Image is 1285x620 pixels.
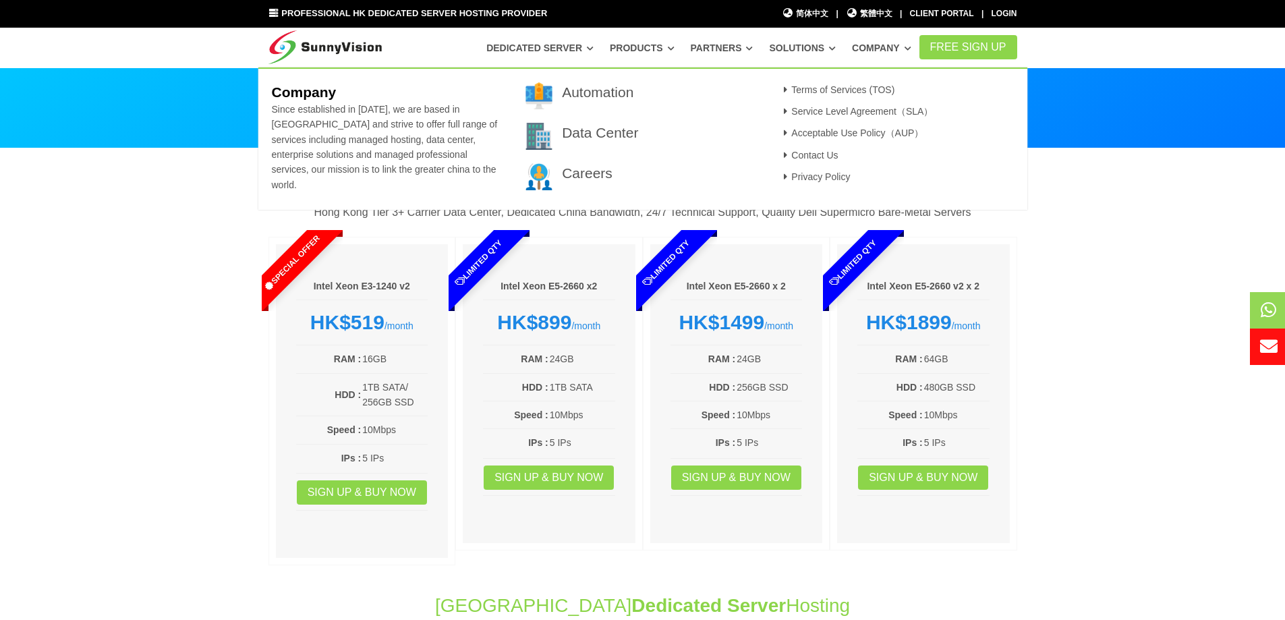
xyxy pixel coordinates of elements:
b: IPs : [903,437,923,448]
td: 5 IPs [362,450,428,466]
a: Dedicated Server [486,36,594,60]
a: Contact Us [780,150,838,161]
td: 10Mbps [549,407,615,423]
td: 1TB SATA/ 256GB SSD [362,379,428,411]
td: 64GB [923,351,990,367]
h6: Intel Xeon E5-2660 x2 [483,280,615,293]
a: Sign up & Buy Now [484,466,614,490]
a: Privacy Policy [780,171,851,182]
b: Speed : [702,410,736,420]
td: 5 IPs [736,434,802,451]
a: Automation [562,84,633,100]
b: RAM : [521,354,548,364]
div: /month [857,310,990,335]
td: 10Mbps [736,407,802,423]
img: 002-town.png [525,123,552,150]
h6: Intel Xeon E5-2660 v2 x 2 [857,280,990,293]
span: Since established in [DATE], we are based in [GEOGRAPHIC_DATA] and strive to offer full range of ... [271,104,497,190]
a: Terms of Services (TOS) [780,84,895,95]
a: Data Center [562,125,638,140]
a: Client Portal [910,9,974,18]
td: 480GB SSD [923,379,990,395]
b: RAM : [334,354,361,364]
a: 繁體中文 [846,7,892,20]
strong: HK$519 [310,311,384,333]
div: /month [670,310,803,335]
a: Acceptable Use Policy（AUP） [780,128,924,138]
p: Hong Kong Tier 3+ Carrier Data Center, Dedicated China Bandwidth, 24/7 Technical Support, Quality... [268,204,1017,221]
img: 001-brand.png [525,82,552,109]
h6: Intel Xeon E5-2660 x 2 [670,280,803,293]
b: IPs : [341,453,362,463]
b: HDD : [709,382,735,393]
a: Sign up & Buy Now [671,466,801,490]
li: | [836,7,838,20]
div: /month [483,310,615,335]
td: 10Mbps [923,407,990,423]
b: Speed : [327,424,362,435]
span: Limited Qty [609,206,722,320]
span: Special Offer [235,206,348,320]
strong: HK$899 [497,311,571,333]
h6: Intel Xeon E3-1240 v2 [296,280,428,293]
td: 5 IPs [923,434,990,451]
a: Partners [691,36,753,60]
span: Limited Qty [797,206,910,320]
span: Professional HK Dedicated Server Hosting Provider [281,8,547,18]
b: IPs : [716,437,736,448]
b: HDD : [896,382,923,393]
td: 256GB SSD [736,379,802,395]
a: Sign up & Buy Now [858,466,988,490]
a: Company [852,36,911,60]
b: RAM : [708,354,735,364]
td: 24GB [736,351,802,367]
strong: HK$1499 [679,311,764,333]
td: 10Mbps [362,422,428,438]
a: Service Level Agreement（SLA） [780,106,934,117]
span: Limited Qty [422,206,536,320]
h1: [GEOGRAPHIC_DATA] Hosting [268,592,1017,619]
span: Dedicated Server [631,595,786,616]
a: Login [992,9,1017,18]
b: RAM : [895,354,922,364]
td: 16GB [362,351,428,367]
a: Careers [562,165,612,181]
a: 简体中文 [782,7,829,20]
b: IPs : [528,437,548,448]
b: Company [271,84,336,100]
a: Products [610,36,675,60]
img: 003-research.png [525,163,552,190]
td: 1TB SATA [549,379,615,395]
td: 5 IPs [549,434,615,451]
a: FREE Sign Up [919,35,1017,59]
b: Speed : [514,410,548,420]
a: Solutions [769,36,836,60]
td: 24GB [549,351,615,367]
div: Company [258,67,1027,210]
li: | [981,7,983,20]
strong: HK$1899 [866,311,952,333]
b: HDD : [522,382,548,393]
div: /month [296,310,428,335]
li: | [900,7,902,20]
b: Speed : [888,410,923,420]
a: Sign up & Buy Now [297,480,427,505]
b: HDD : [335,389,361,400]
